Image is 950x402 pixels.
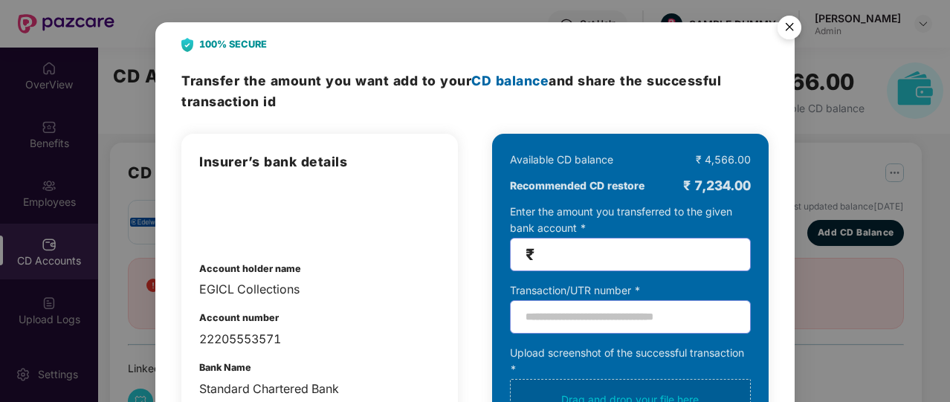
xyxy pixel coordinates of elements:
[199,263,301,274] b: Account holder name
[199,312,279,323] b: Account number
[696,152,751,168] div: ₹ 4,566.00
[510,178,644,194] b: Recommended CD restore
[181,71,769,111] h3: Transfer the amount and share the successful transaction id
[199,187,277,239] img: integrations
[510,282,751,299] div: Transaction/UTR number *
[199,362,251,373] b: Bank Name
[199,280,440,299] div: EGICL Collections
[769,8,809,48] button: Close
[510,204,751,271] div: Enter the amount you transferred to the given bank account *
[181,38,193,52] img: svg+xml;base64,PHN2ZyB4bWxucz0iaHR0cDovL3d3dy53My5vcmcvMjAwMC9zdmciIHdpZHRoPSIyNCIgaGVpZ2h0PSIyOC...
[326,73,549,88] span: you want add to your
[683,175,751,196] div: ₹ 7,234.00
[199,152,440,172] h3: Insurer’s bank details
[510,152,613,168] div: Available CD balance
[199,330,440,348] div: 22205553571
[199,37,267,52] b: 100% SECURE
[199,380,440,398] div: Standard Chartered Bank
[471,73,549,88] span: CD balance
[526,246,534,263] span: ₹
[769,9,810,51] img: svg+xml;base64,PHN2ZyB4bWxucz0iaHR0cDovL3d3dy53My5vcmcvMjAwMC9zdmciIHdpZHRoPSI1NiIgaGVpZ2h0PSI1Ni...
